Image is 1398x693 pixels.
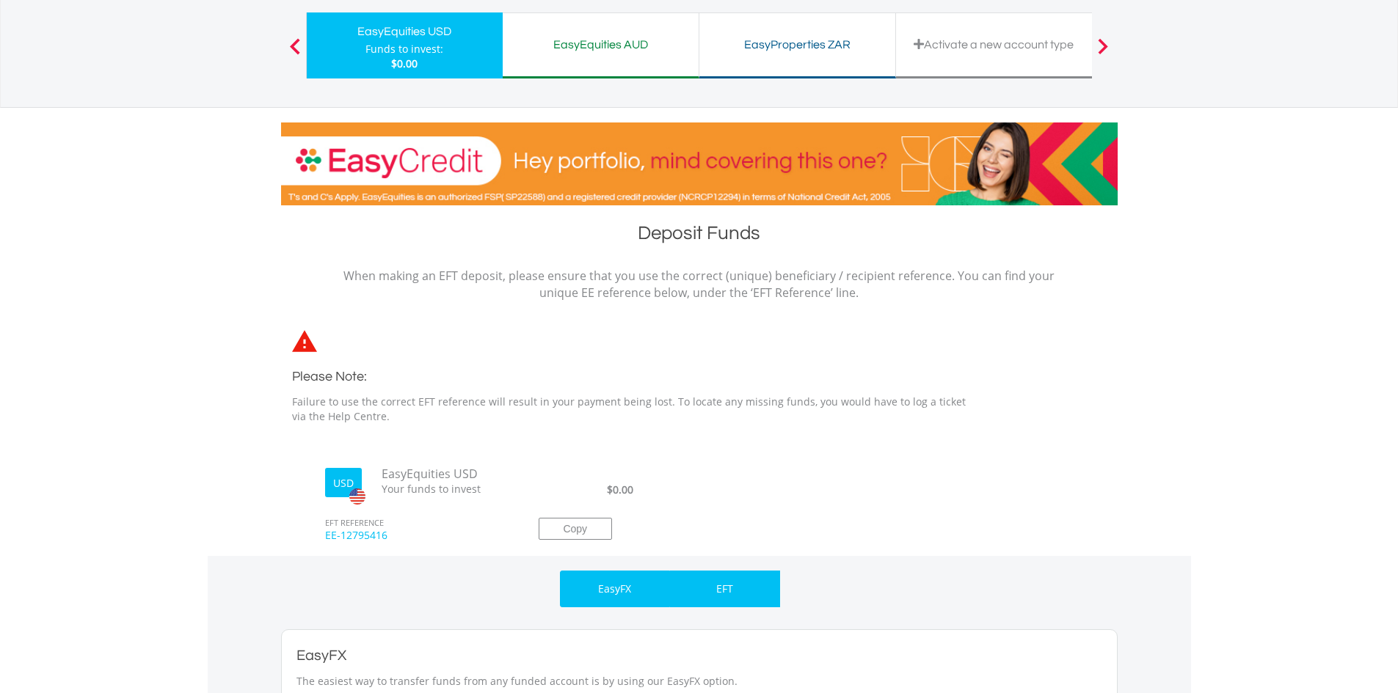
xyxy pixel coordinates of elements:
h3: Please Note: [292,367,982,387]
span: EE-12795416 [314,528,517,556]
div: EasyEquities USD [316,21,494,42]
img: EasyCredit Promotion Banner [281,122,1118,205]
h1: Deposit Funds [281,220,1118,253]
p: EFT [716,582,733,596]
span: EFT REFERENCE [314,497,517,529]
p: EasyFX [598,582,631,596]
p: When making an EFT deposit, please ensure that you use the correct (unique) beneficiary / recipie... [343,268,1055,301]
div: Funds to invest: [365,42,443,56]
h2: EasyFX [296,645,1102,667]
div: Activate a new account type [905,34,1083,55]
p: The easiest way to transfer funds from any funded account is by using our EasyFX option. [296,674,1102,689]
span: EasyEquities USD [371,466,517,483]
label: USD [333,476,354,491]
img: statements-icon-error-satrix.svg [292,330,317,352]
span: $0.00 [607,483,633,496]
p: Failure to use the correct EFT reference will result in your payment being lost. To locate any mi... [292,395,982,424]
button: Copy [539,518,612,540]
div: EasyProperties ZAR [708,34,887,55]
div: EasyEquities AUD [511,34,690,55]
span: $0.00 [391,56,418,70]
span: Your funds to invest [371,482,517,496]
